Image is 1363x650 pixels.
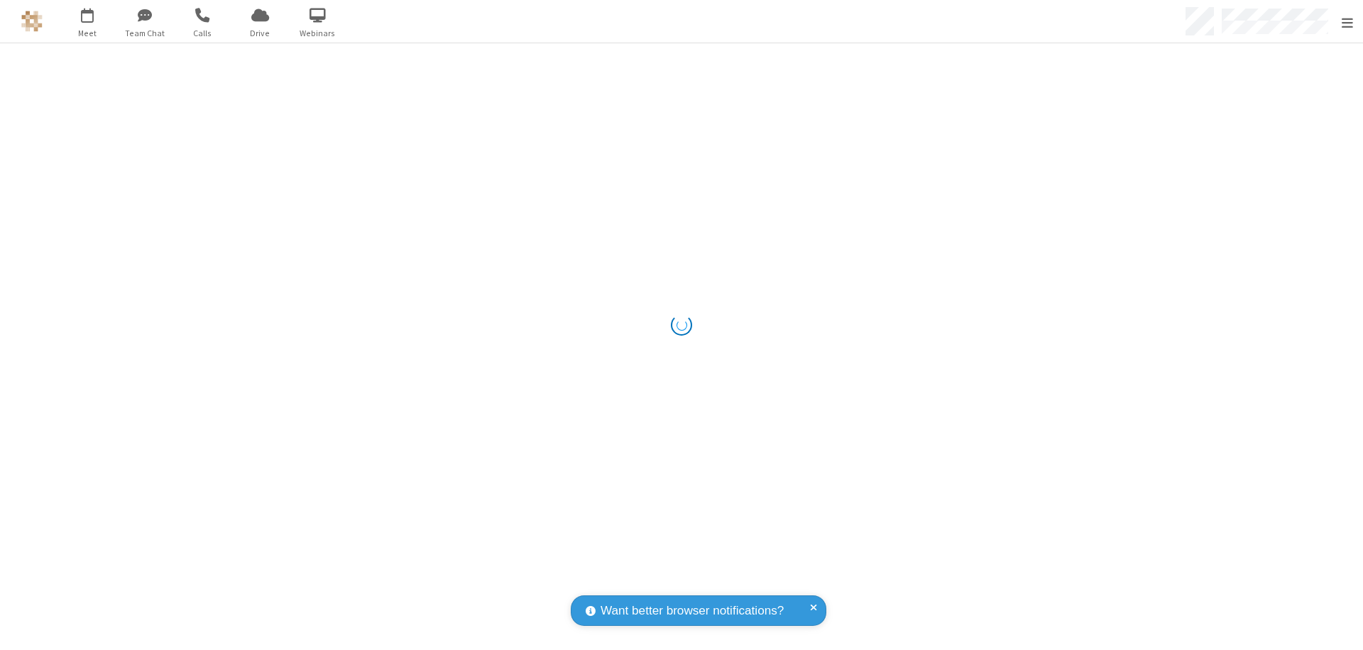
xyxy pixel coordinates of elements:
[291,27,344,40] span: Webinars
[176,27,229,40] span: Calls
[61,27,114,40] span: Meet
[234,27,287,40] span: Drive
[601,602,784,620] span: Want better browser notifications?
[21,11,43,32] img: QA Selenium DO NOT DELETE OR CHANGE
[119,27,172,40] span: Team Chat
